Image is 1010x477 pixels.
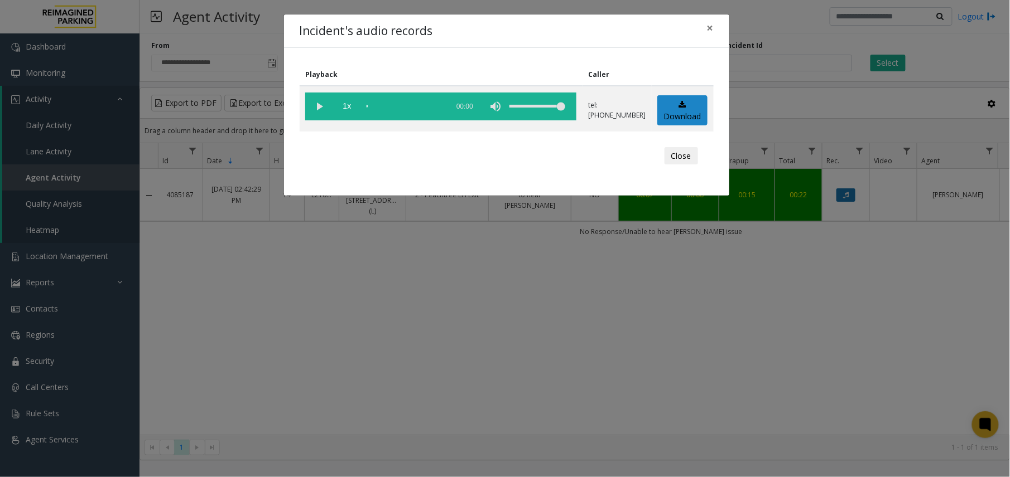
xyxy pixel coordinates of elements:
[588,100,646,120] p: tel:[PHONE_NUMBER]
[333,93,361,120] span: playback speed button
[665,147,698,165] button: Close
[300,22,433,40] h4: Incident's audio records
[300,64,583,86] th: Playback
[367,93,443,120] div: scrub bar
[707,20,714,36] span: ×
[583,64,652,86] th: Caller
[509,93,565,120] div: volume level
[657,95,708,126] a: Download
[699,14,722,42] button: Close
